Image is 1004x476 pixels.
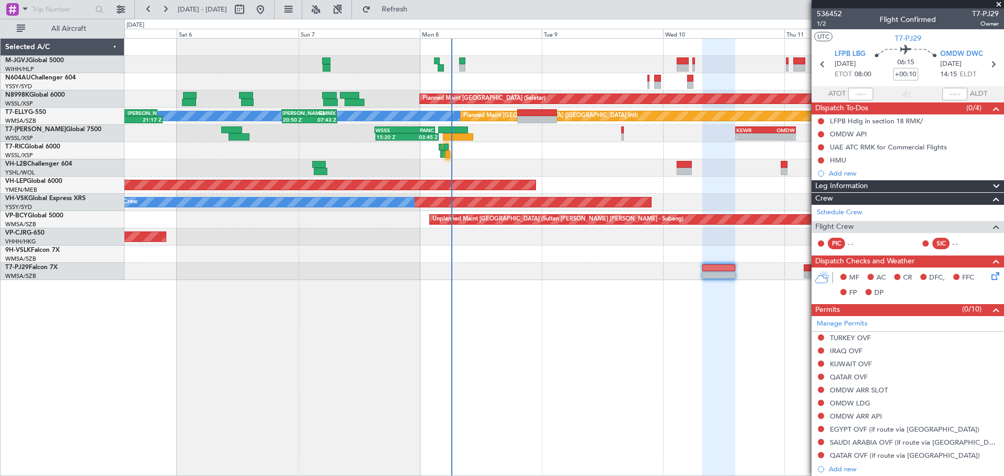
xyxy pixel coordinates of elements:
span: [DATE] - [DATE] [178,5,227,14]
div: Planned Maint [GEOGRAPHIC_DATA] ([GEOGRAPHIC_DATA] Intl) [463,108,638,124]
span: 1/2 [817,19,842,28]
div: Sat 6 [177,29,298,38]
div: KEWR [736,127,766,133]
a: YSHL/WOL [5,169,35,177]
span: T7-ELLY [5,109,28,115]
span: DP [874,288,884,298]
span: 14:15 [940,69,957,80]
div: [PERSON_NAME] [282,110,309,116]
span: Refresh [373,6,417,13]
span: All Aircraft [27,25,110,32]
span: VP-CJR [5,230,27,236]
span: AC [876,273,886,283]
span: DFC, [929,273,945,283]
div: Add new [829,465,999,473]
div: Thu 11 [784,29,906,38]
span: FP [849,288,857,298]
span: ALDT [970,89,987,99]
div: OMDW LDG [830,399,870,408]
a: WSSL/XSP [5,134,33,142]
span: LFPB LBG [835,49,865,60]
div: 20:50 Z [283,117,310,123]
span: VH-LEP [5,178,27,184]
span: [DATE] [940,59,962,69]
div: QATAR OVF (if route via [GEOGRAPHIC_DATA]) [830,451,980,460]
a: YSSY/SYD [5,203,32,211]
a: WMSA/SZB [5,117,36,125]
div: Unplanned Maint [GEOGRAPHIC_DATA] (Sultan [PERSON_NAME] [PERSON_NAME] - Subang) [432,212,683,227]
a: T7-[PERSON_NAME]Global 7500 [5,126,101,133]
span: 06:15 [897,57,914,68]
button: All Aircraft [12,20,113,37]
div: Planned Maint [GEOGRAPHIC_DATA] (Seletar) [423,91,545,107]
div: Flight Confirmed [880,14,936,25]
div: - [736,134,766,140]
a: VH-L2BChallenger 604 [5,161,72,167]
div: [DATE] [127,21,144,30]
div: UAE ATC RMK for Commercial Flights [830,143,947,152]
div: EGYPT OVF (if route via [GEOGRAPHIC_DATA]) [830,425,979,434]
div: QATAR OVF [830,373,868,381]
div: GMMX [309,110,336,116]
span: T7-PJ29 [5,264,29,271]
span: T7-PJ29 [895,33,921,44]
a: VP-BCYGlobal 5000 [5,213,63,219]
a: VHHH/HKG [5,238,36,246]
a: YSSY/SYD [5,83,32,90]
span: VP-BCY [5,213,28,219]
span: T7-PJ29 [972,8,999,19]
input: Trip Number [32,2,92,17]
span: Dispatch To-Dos [815,102,868,114]
span: T7-RIC [5,144,25,150]
span: Flight Crew [815,221,854,233]
a: WSSL/XSP [5,100,33,108]
div: No Crew [113,194,138,210]
a: WMSA/SZB [5,255,36,263]
span: (0/10) [962,304,982,315]
a: M-JGVJGlobal 5000 [5,57,64,64]
div: - [766,134,795,140]
span: 536452 [817,8,842,19]
span: N8998K [5,92,29,98]
a: VP-CJRG-650 [5,230,44,236]
a: T7-RICGlobal 6000 [5,144,60,150]
span: ELDT [960,69,976,80]
div: 03:45 Z [407,134,438,140]
span: Dispatch Checks and Weather [815,256,915,268]
div: Sun 7 [299,29,420,38]
div: OMDW ARR SLOT [830,386,888,394]
div: Tue 9 [542,29,663,38]
span: (0/4) [966,102,982,113]
a: 9H-VSLKFalcon 7X [5,247,60,253]
span: ATOT [828,89,846,99]
div: LFPB Hdlg in section 18 RMK/ [830,117,923,125]
a: VH-LEPGlobal 6000 [5,178,62,184]
div: PIC [828,238,845,249]
div: - - [952,239,976,248]
a: T7-PJ29Falcon 7X [5,264,58,271]
div: 07:43 Z [310,117,336,123]
div: SIC [932,238,950,249]
div: PANC [405,127,434,133]
a: WSSL/XSP [5,152,33,159]
span: T7-[PERSON_NAME] [5,126,66,133]
span: M-JGVJ [5,57,28,64]
div: 21:17 Z [132,117,162,123]
span: ETOT [835,69,852,80]
div: 15:20 Z [376,134,407,140]
span: Leg Information [815,180,868,192]
div: Add new [829,169,999,178]
span: FFC [962,273,974,283]
span: Crew [815,193,833,205]
div: IRAQ OVF [830,346,862,355]
span: N604AU [5,75,31,81]
span: 08:00 [854,69,871,80]
input: --:-- [848,88,873,100]
a: Schedule Crew [817,207,862,218]
a: WMSA/SZB [5,220,36,228]
span: 9H-VSLK [5,247,31,253]
div: OMDW ARR API [830,412,882,421]
a: N8998KGlobal 6000 [5,92,65,98]
span: Owner [972,19,999,28]
span: [DATE] [835,59,856,69]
